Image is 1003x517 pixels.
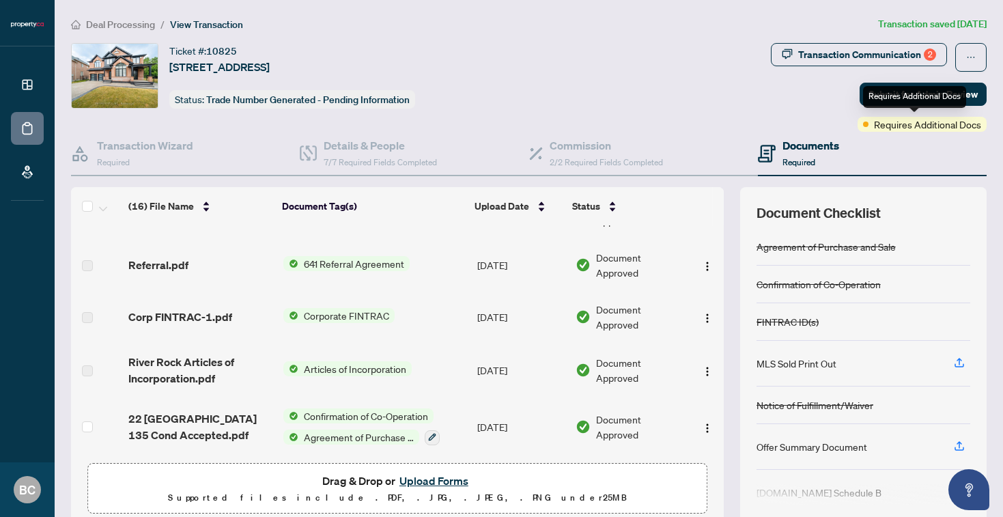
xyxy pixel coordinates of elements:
img: Document Status [576,419,591,434]
span: 7/7 Required Fields Completed [324,157,437,167]
img: Status Icon [283,361,298,376]
span: 641 Referral Agreement [298,256,410,271]
span: Document Approved [596,302,684,332]
img: Status Icon [283,256,298,271]
button: Status Icon641 Referral Agreement [283,256,410,271]
td: [DATE] [472,291,570,343]
span: Agreement of Purchase and Sale [298,430,419,445]
th: (16) File Name [123,187,277,225]
div: FINTRAC ID(s) [757,314,819,329]
span: Referral.pdf [128,257,188,273]
button: Status IconArticles of Incorporation [283,361,412,376]
span: ellipsis [966,53,976,62]
span: Document Approved [596,412,684,442]
span: Confirmation of Co-Operation [298,408,434,423]
span: Articles of Incorporation [298,361,412,376]
span: River Rock Articles of Incorporation.pdf [128,354,272,387]
span: Status [572,199,600,214]
p: Supported files include .PDF, .JPG, .JPEG, .PNG under 25 MB [96,490,698,506]
h4: Commission [550,137,663,154]
div: Status: [169,90,415,109]
th: Document Tag(s) [277,187,469,225]
button: Transaction Communication2 [771,43,947,66]
button: Status IconConfirmation of Co-OperationStatus IconAgreement of Purchase and Sale [283,408,440,445]
span: 22 [GEOGRAPHIC_DATA] 135 Cond Accepted.pdf [128,410,272,443]
div: Confirmation of Co-Operation [757,277,881,292]
div: Notice of Fulfillment/Waiver [757,397,873,413]
img: Document Status [576,363,591,378]
img: Document Status [576,257,591,273]
img: Logo [702,423,713,434]
th: Status [567,187,686,225]
span: [STREET_ADDRESS] [169,59,270,75]
span: Upload Date [475,199,529,214]
h4: Documents [782,137,839,154]
button: Logo [696,416,718,438]
img: logo [11,20,44,29]
div: Requires Additional Docs [863,86,966,108]
td: [DATE] [472,239,570,291]
span: Required [782,157,815,167]
span: Requires Additional Docs [874,117,981,132]
td: [DATE] [472,343,570,397]
img: Logo [702,366,713,377]
li: / [160,16,165,32]
img: IMG-W12358856_1.jpg [72,44,158,108]
button: Upload Forms [395,472,472,490]
span: BC [19,480,36,499]
span: Document Approved [596,250,684,280]
button: Status IconCorporate FINTRAC [283,308,395,323]
button: Submit for Admin Review [860,83,987,106]
span: Drag & Drop or [322,472,472,490]
span: Corporate FINTRAC [298,308,395,323]
span: Trade Number Generated - Pending Information [206,94,410,106]
div: Transaction Communication [798,44,936,66]
span: Document Approved [596,355,684,385]
span: Deal Processing [86,18,155,31]
th: Upload Date [469,187,567,225]
button: Logo [696,306,718,328]
span: Submit for Admin Review [868,83,978,105]
span: 10825 [206,45,237,57]
img: Document Status [576,309,591,324]
button: Open asap [948,469,989,510]
span: Drag & Drop orUpload FormsSupported files include .PDF, .JPG, .JPEG, .PNG under25MB [88,464,707,514]
span: 2/2 Required Fields Completed [550,157,663,167]
span: Corp FINTRAC-1.pdf [128,309,232,325]
span: Document Checklist [757,204,881,223]
div: MLS Sold Print Out [757,356,836,371]
img: Logo [702,313,713,324]
div: 2 [924,48,936,61]
span: (16) File Name [128,199,194,214]
button: Logo [696,254,718,276]
img: Status Icon [283,408,298,423]
div: Agreement of Purchase and Sale [757,239,896,254]
img: Status Icon [283,308,298,323]
span: View Transaction [170,18,243,31]
div: Offer Summary Document [757,439,867,454]
h4: Transaction Wizard [97,137,193,154]
button: Logo [696,359,718,381]
article: Transaction saved [DATE] [878,16,987,32]
h4: Details & People [324,137,437,154]
span: Required [97,157,130,167]
img: Status Icon [283,430,298,445]
div: Ticket #: [169,43,237,59]
img: Logo [702,261,713,272]
td: [DATE] [472,397,570,456]
span: home [71,20,81,29]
